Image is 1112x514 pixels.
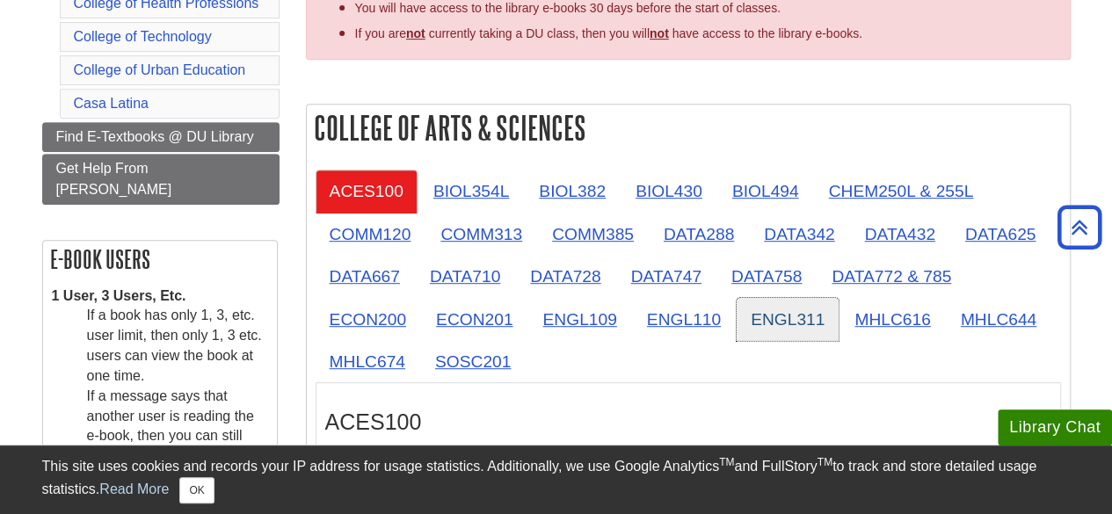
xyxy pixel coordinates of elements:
a: COMM313 [426,213,536,256]
a: Casa Latina [74,96,149,111]
a: SOSC201 [421,340,525,383]
a: DATA432 [850,213,948,256]
a: COMM385 [538,213,648,256]
a: BIOL430 [621,170,716,213]
a: DATA625 [951,213,1050,256]
a: CHEM250L & 255L [814,170,987,213]
a: ENGL311 [737,298,839,341]
h3: ACES100 [325,409,1051,435]
button: Close [179,477,214,503]
sup: TM [719,456,734,468]
a: DATA758 [717,255,816,298]
dt: 1 User, 3 Users, Etc. [52,286,268,307]
a: MHLC644 [947,298,1050,341]
a: MHLC616 [840,298,944,341]
a: ENGL109 [528,298,630,341]
button: Library Chat [998,409,1112,445]
a: College of Technology [74,29,212,44]
a: College of Urban Education [74,62,246,77]
a: DATA728 [516,255,614,298]
span: Get Help From [PERSON_NAME] [56,161,172,197]
a: Back to Top [1051,215,1108,239]
span: Find E-Textbooks @ DU Library [56,129,254,144]
a: Read More [99,481,169,496]
a: DATA772 & 785 [818,255,965,298]
a: ENGL110 [633,298,735,341]
a: ACES100 [316,170,418,213]
sup: TM [818,456,832,468]
a: ECON201 [422,298,527,341]
a: Find E-Textbooks @ DU Library [42,122,280,152]
h2: E-book Users [43,241,277,278]
a: DATA710 [416,255,514,298]
a: DATA288 [650,213,748,256]
a: Get Help From [PERSON_NAME] [42,154,280,205]
a: DATA667 [316,255,414,298]
span: You will have access to the library e-books 30 days before the start of classes. [355,1,781,15]
strong: not [406,26,425,40]
a: ECON200 [316,298,420,341]
h2: College of Arts & Sciences [307,105,1070,151]
a: MHLC674 [316,340,419,383]
div: This site uses cookies and records your IP address for usage statistics. Additionally, we use Goo... [42,456,1071,503]
a: BIOL354L [419,170,523,213]
a: DATA747 [617,255,716,298]
u: not [650,26,669,40]
span: If you are currently taking a DU class, then you will have access to the library e-books. [355,26,862,40]
a: BIOL494 [718,170,813,213]
a: BIOL382 [525,170,620,213]
a: COMM120 [316,213,425,256]
a: DATA342 [750,213,848,256]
